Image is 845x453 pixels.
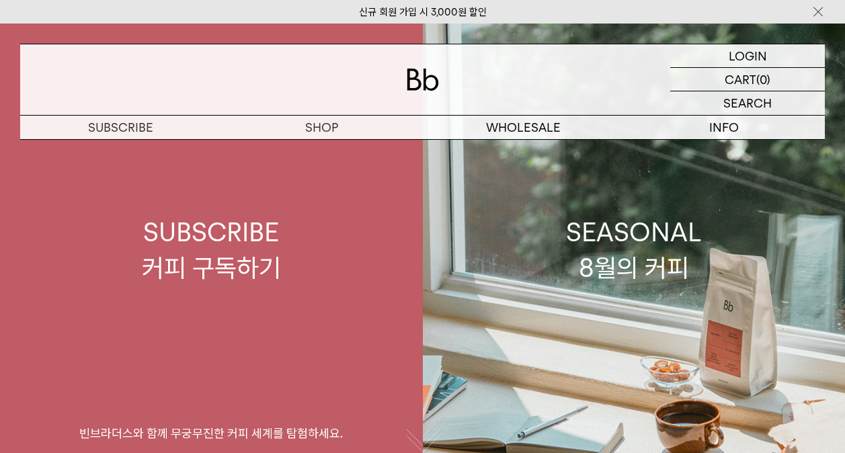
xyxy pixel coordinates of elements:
[221,116,422,139] a: SHOP
[20,116,221,139] a: SUBSCRIBE
[725,68,756,91] p: CART
[723,91,772,115] p: SEARCH
[756,68,770,91] p: (0)
[566,214,702,286] div: SEASONAL 8월의 커피
[407,69,439,91] img: 로고
[624,116,825,139] p: INFO
[359,6,487,18] a: 신규 회원 가입 시 3,000원 할인
[670,44,825,68] a: LOGIN
[423,116,624,139] p: WHOLESALE
[142,214,281,286] div: SUBSCRIBE 커피 구독하기
[729,44,767,67] p: LOGIN
[670,68,825,91] a: CART (0)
